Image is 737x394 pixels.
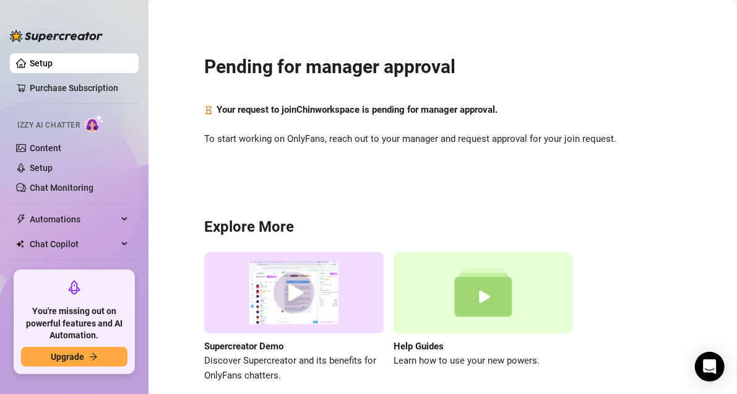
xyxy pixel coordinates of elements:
a: Supercreator DemoDiscover Supercreator and its benefits for OnlyFans chatters. [204,252,384,383]
span: Chat Copilot [30,234,118,254]
span: hourglass [204,103,213,118]
a: Purchase Subscription [30,78,129,98]
a: Help GuidesLearn how to use your new powers. [394,252,573,383]
strong: Supercreator Demo [204,341,283,352]
strong: Your request to join Chin workspace is pending for manager approval. [217,104,498,115]
span: rocket [67,280,82,295]
a: Chat Monitoring [30,183,93,193]
span: Automations [30,209,118,229]
span: Discover Supercreator and its benefits for OnlyFans chatters. [204,354,384,383]
button: Upgradearrow-right [21,347,127,367]
span: You're missing out on powerful features and AI Automation. [21,305,127,342]
span: Learn how to use your new powers. [394,354,573,369]
div: Open Intercom Messenger [695,352,725,382]
img: supercreator demo [204,252,384,333]
span: Izzy AI Chatter [17,120,80,131]
h3: Explore More [204,217,681,237]
img: AI Chatter [85,115,104,133]
img: logo-BBDzfeDw.svg [10,30,103,42]
img: Chat Copilot [16,240,24,248]
a: Setup [30,163,53,173]
span: thunderbolt [16,214,26,224]
a: Content [30,143,61,153]
span: To start working on OnlyFans, reach out to your manager and request approval for your join request. [204,132,681,147]
a: Setup [30,58,53,68]
h2: Pending for manager approval [204,55,681,79]
img: help guides [394,252,573,333]
span: arrow-right [89,352,98,361]
span: Upgrade [51,352,84,362]
strong: Help Guides [394,341,444,352]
